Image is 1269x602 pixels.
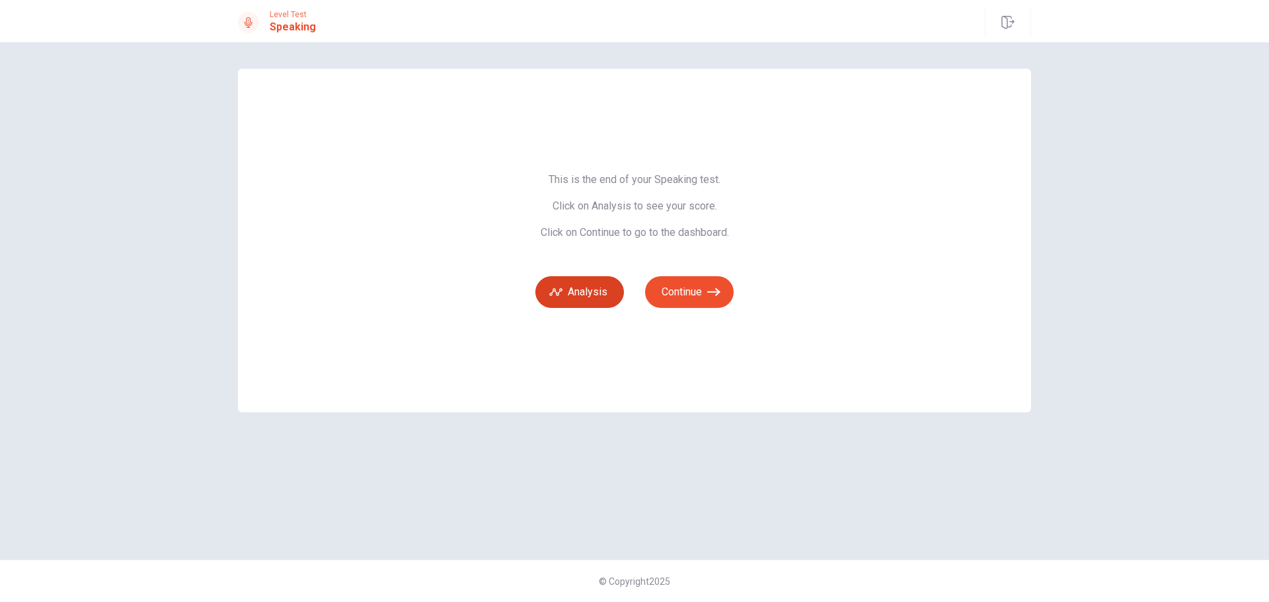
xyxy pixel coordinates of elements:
[270,19,316,35] h1: Speaking
[599,576,670,587] span: © Copyright 2025
[645,276,734,308] button: Continue
[535,173,734,239] span: This is the end of your Speaking test. Click on Analysis to see your score. Click on Continue to ...
[535,276,624,308] button: Analysis
[270,10,316,19] span: Level Test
